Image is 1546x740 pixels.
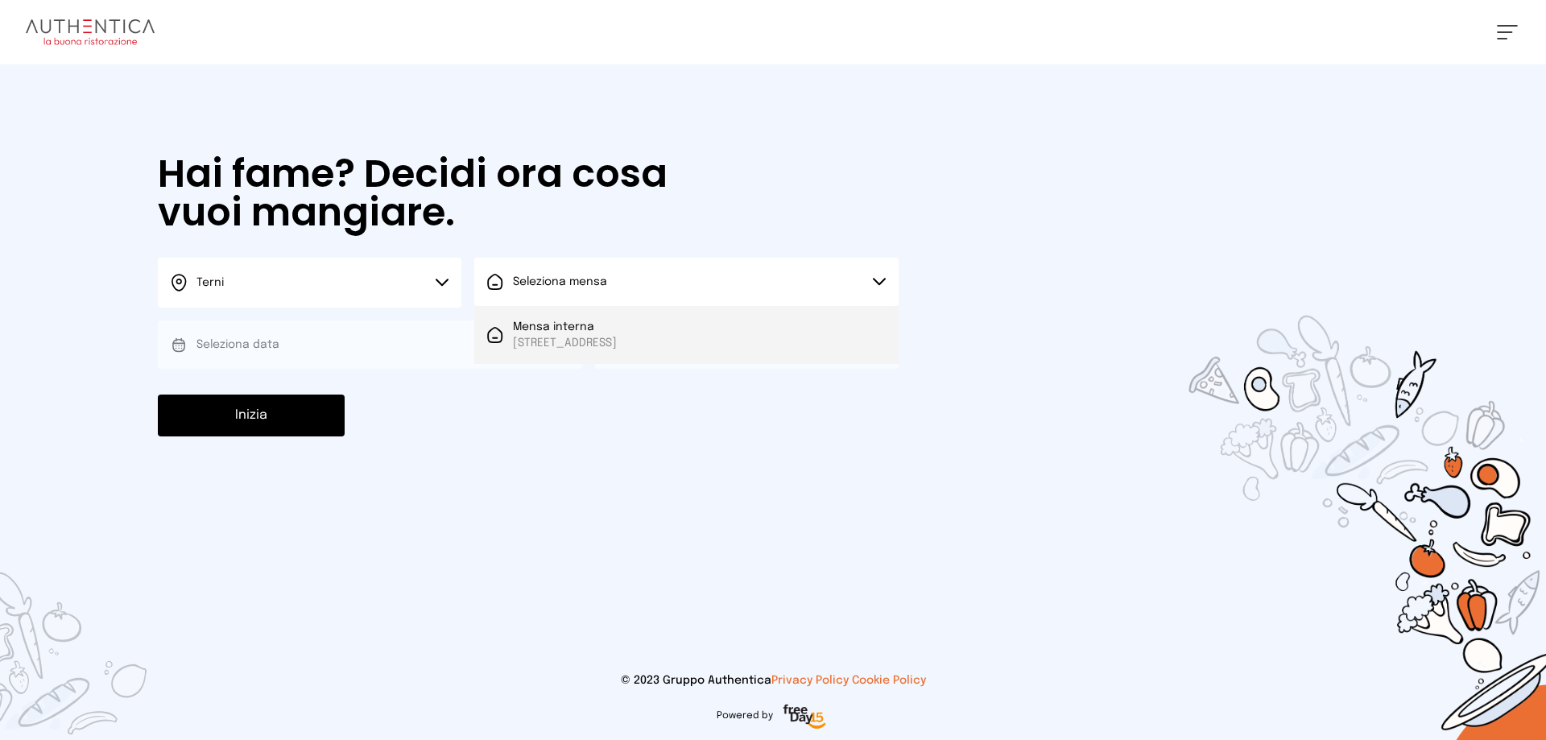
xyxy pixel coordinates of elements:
[26,672,1520,688] p: © 2023 Gruppo Authentica
[852,675,926,686] a: Cookie Policy
[158,320,582,369] button: Seleziona data
[771,675,849,686] a: Privacy Policy
[158,395,345,436] button: Inizia
[196,339,279,350] span: Seleziona data
[779,701,830,734] img: logo-freeday.3e08031.png
[513,276,607,287] span: Seleziona mensa
[513,319,617,335] span: Mensa interna
[474,258,899,306] button: Seleziona mensa
[513,335,617,351] span: [STREET_ADDRESS]
[717,709,773,722] span: Powered by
